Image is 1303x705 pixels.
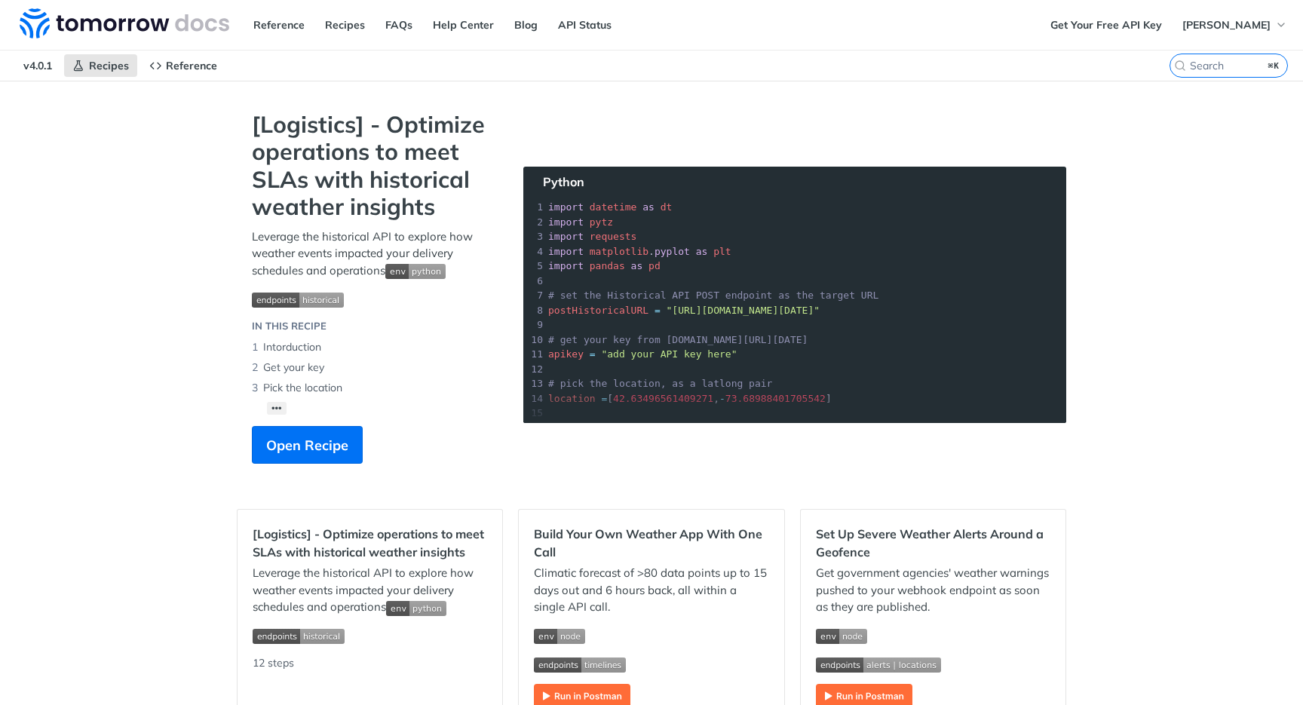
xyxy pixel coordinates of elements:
[252,319,327,334] div: In this Recipe
[252,426,363,464] button: Open Recipe
[425,14,502,36] a: Help Center
[89,59,129,72] span: Recipes
[252,357,493,378] li: Get your key
[1042,14,1170,36] a: Get Your Free API Key
[252,378,493,398] li: Pick the location
[816,629,867,644] img: env
[15,54,60,77] span: v4.0.1
[253,525,487,561] h2: [Logistics] - Optimize operations to meet SLAs with historical weather insights
[816,627,1050,645] span: Expand image
[1174,60,1186,72] svg: Search
[534,688,630,702] a: Expand image
[816,688,912,702] a: Expand image
[253,627,487,645] span: Expand image
[816,657,941,673] img: endpoint
[386,599,446,614] span: Expand image
[166,59,217,72] span: Reference
[534,629,585,644] img: env
[253,629,345,644] img: endpoint
[386,601,446,616] img: env
[317,14,373,36] a: Recipes
[534,657,626,673] img: endpoint
[266,435,348,455] span: Open Recipe
[534,627,768,645] span: Expand image
[1174,14,1295,36] button: [PERSON_NAME]
[816,655,1050,673] span: Expand image
[253,565,487,616] p: Leverage the historical API to explore how weather events impacted your delivery schedules and op...
[141,54,225,77] a: Reference
[816,565,1050,616] p: Get government agencies' weather warnings pushed to your webhook endpoint as soon as they are pub...
[64,54,137,77] a: Recipes
[1182,18,1271,32] span: [PERSON_NAME]
[816,525,1050,561] h2: Set Up Severe Weather Alerts Around a Geofence
[550,14,620,36] a: API Status
[385,264,446,279] img: env
[385,263,446,277] span: Expand image
[20,8,229,38] img: Tomorrow.io Weather API Docs
[1265,58,1283,73] kbd: ⌘K
[245,14,313,36] a: Reference
[252,290,493,308] span: Expand image
[252,111,493,221] strong: [Logistics] - Optimize operations to meet SLAs with historical weather insights
[252,228,493,280] p: Leverage the historical API to explore how weather events impacted your delivery schedules and op...
[506,14,546,36] a: Blog
[252,293,344,308] img: endpoint
[377,14,421,36] a: FAQs
[534,565,768,616] p: Climatic forecast of >80 data points up to 15 days out and 6 hours back, all within a single API ...
[534,525,768,561] h2: Build Your Own Weather App With One Call
[252,337,493,357] li: Intorduction
[534,655,768,673] span: Expand image
[267,402,287,415] button: •••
